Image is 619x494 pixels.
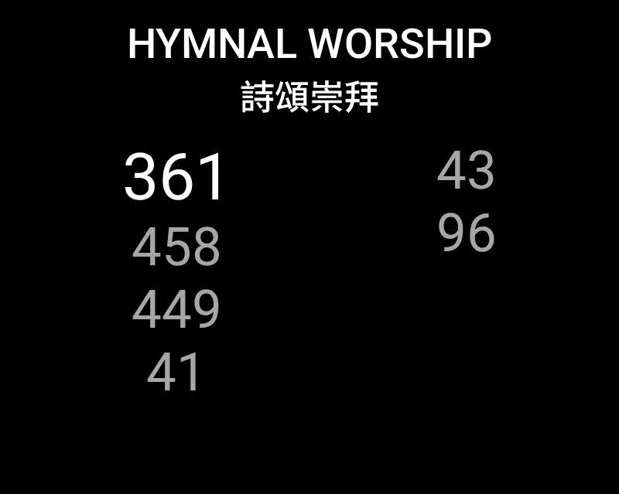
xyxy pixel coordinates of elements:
[122,139,231,216] li: 361
[146,341,207,404] li: 41
[132,216,222,278] li: 458
[240,70,379,120] span: 詩頌崇拜
[132,278,222,341] li: 449
[127,19,492,68] span: Hymnal Worship
[436,139,497,202] li: 43
[436,202,497,264] li: 96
